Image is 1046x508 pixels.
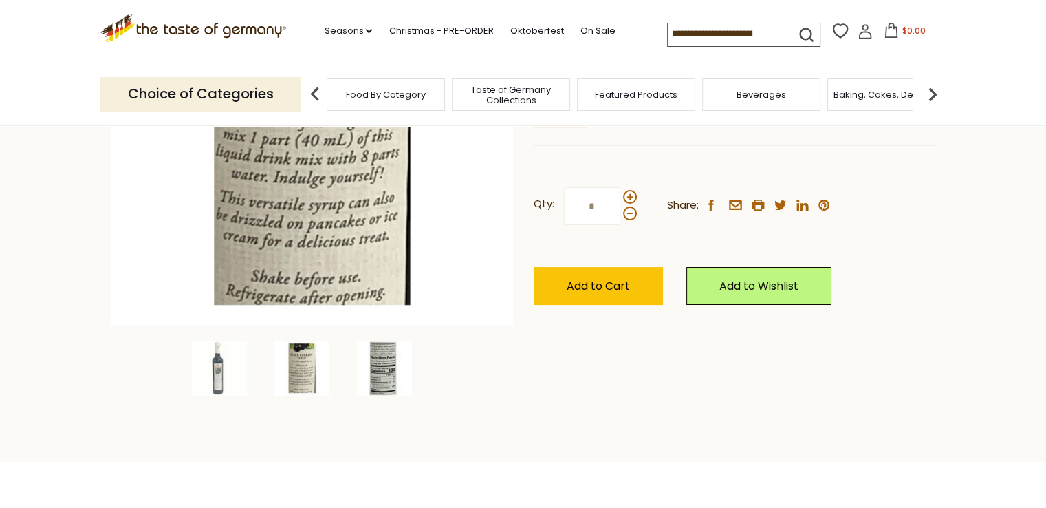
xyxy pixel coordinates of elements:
span: Share: [667,197,699,214]
a: On Sale [580,23,615,39]
a: Seasons [324,23,372,39]
a: Baking, Cakes, Desserts [833,89,940,100]
img: Darbo Austrian Black Currant Syrup 16.9 fl.oz [192,341,247,396]
input: Qty: [564,187,620,225]
img: next arrow [919,81,946,108]
a: Featured Products [595,89,677,100]
a: Christmas - PRE-ORDER [389,23,493,39]
a: Add to Wishlist [686,267,831,305]
img: Darbo Austrian Black Currant Syrup 16.9 fl.oz [357,341,412,396]
span: Add to Cart [567,278,630,294]
span: $0.00 [902,25,925,36]
img: previous arrow [301,81,329,108]
p: Choice of Categories [100,77,301,111]
button: Add to Cart [534,267,663,305]
img: Darbo Austrian Black Currant Syrup 16.9 fl.oz [274,341,329,396]
button: $0.00 [875,23,934,43]
a: Taste of Germany Collections [456,85,566,105]
strong: Qty: [534,195,554,213]
a: Oktoberfest [510,23,563,39]
a: Beverages [737,89,786,100]
a: Food By Category [346,89,426,100]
